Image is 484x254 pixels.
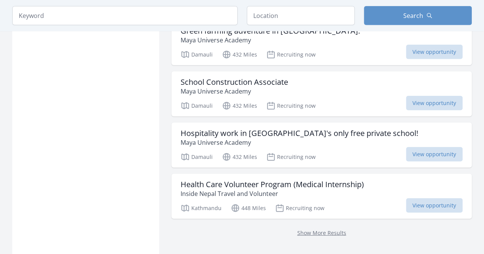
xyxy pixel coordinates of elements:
[171,123,472,168] a: Hospitality work in [GEOGRAPHIC_DATA]'s only free private school! Maya Universe Academy Damauli 4...
[222,101,257,110] p: 432 Miles
[181,180,364,189] h3: Health Care Volunteer Program (Medical Internship)
[403,11,423,20] span: Search
[181,78,288,87] h3: School Construction Associate
[406,45,463,59] span: View opportunity
[275,204,324,213] p: Recruiting now
[181,26,360,36] h3: Green farming adventure in [GEOGRAPHIC_DATA].
[181,138,418,147] p: Maya Universe Academy
[231,204,266,213] p: 448 Miles
[181,36,360,45] p: Maya Universe Academy
[406,147,463,162] span: View opportunity
[222,152,257,162] p: 432 Miles
[266,101,316,110] p: Recruiting now
[171,71,472,116] a: School Construction Associate Maya Universe Academy Damauli 432 Miles Recruiting now View opportu...
[222,50,257,59] p: 432 Miles
[266,152,316,162] p: Recruiting now
[181,204,222,213] p: Kathmandu
[297,229,346,236] a: Show More Results
[181,152,213,162] p: Damauli
[406,96,463,110] span: View opportunity
[181,101,213,110] p: Damauli
[181,87,288,96] p: Maya Universe Academy
[247,6,355,25] input: Location
[406,198,463,213] span: View opportunity
[181,50,213,59] p: Damauli
[171,174,472,219] a: Health Care Volunteer Program (Medical Internship) Inside Nepal Travel and Volunteer Kathmandu 44...
[364,6,472,25] button: Search
[181,189,364,198] p: Inside Nepal Travel and Volunteer
[12,6,238,25] input: Keyword
[181,129,418,138] h3: Hospitality work in [GEOGRAPHIC_DATA]'s only free private school!
[266,50,316,59] p: Recruiting now
[171,20,472,65] a: Green farming adventure in [GEOGRAPHIC_DATA]. Maya Universe Academy Damauli 432 Miles Recruiting ...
